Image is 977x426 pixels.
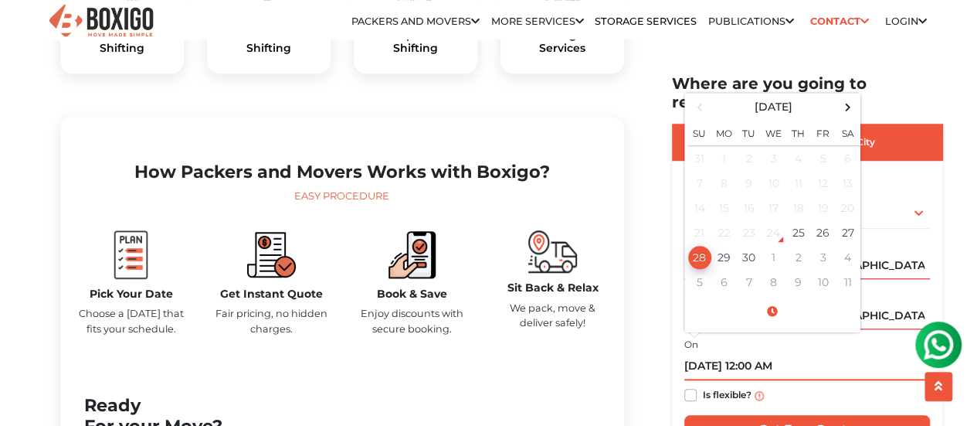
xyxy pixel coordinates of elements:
h2: Where are you going to relocate? [672,74,942,111]
h5: Corporate Shifting [366,29,465,55]
a: CorporateShifting [366,29,465,55]
p: Fair pricing, no hidden charges. [213,306,331,336]
p: Enjoy discounts with secure booking. [354,306,471,336]
a: VehicleShifting [219,29,318,55]
img: whatsapp-icon.svg [15,15,46,46]
h2: How Packers and Movers Works with Boxigo? [73,162,612,182]
img: boxigo_packers_and_movers_book [388,230,436,279]
button: scroll up [924,372,952,401]
a: Packers and Movers [351,15,480,27]
h5: Vehicle Shifting [219,29,318,55]
h5: Sit Back & Relax [494,281,612,295]
img: boxigo_packers_and_movers_plan [107,230,155,279]
h5: House Shifting [73,29,171,55]
th: We [762,118,786,146]
th: Fr [811,118,836,146]
label: Is flexible? [703,386,751,402]
h5: Storage Services [513,29,612,55]
a: Publications [708,15,794,27]
img: info [755,390,764,400]
a: Login [884,15,926,27]
div: 24 [762,221,785,244]
h5: Pick Your Date [73,288,190,301]
img: boxigo_packers_and_movers_compare [247,230,296,279]
label: On [684,338,698,352]
span: Previous Month [689,97,710,118]
input: Moving date [684,353,930,380]
a: Contact [805,9,874,33]
th: Tu [737,118,762,146]
div: Easy Procedure [73,189,612,204]
th: Mo [712,118,737,146]
h5: Get Instant Quote [213,288,331,301]
img: boxigo_packers_and_movers_move [528,230,577,273]
p: We pack, move & deliver safely! [494,301,612,330]
a: Select Time [687,305,857,319]
th: Su [687,118,712,146]
img: Boxigo [47,2,155,40]
h5: Book & Save [354,288,471,301]
a: HouseShifting [73,29,171,55]
th: Sa [836,118,860,146]
a: More services [491,15,584,27]
p: Choose a [DATE] that fits your schedule. [73,306,190,336]
a: StorageServices [513,29,612,55]
a: Storage Services [595,15,697,27]
th: Select Month [712,96,836,118]
th: Th [786,118,811,146]
span: Next Month [837,97,858,118]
